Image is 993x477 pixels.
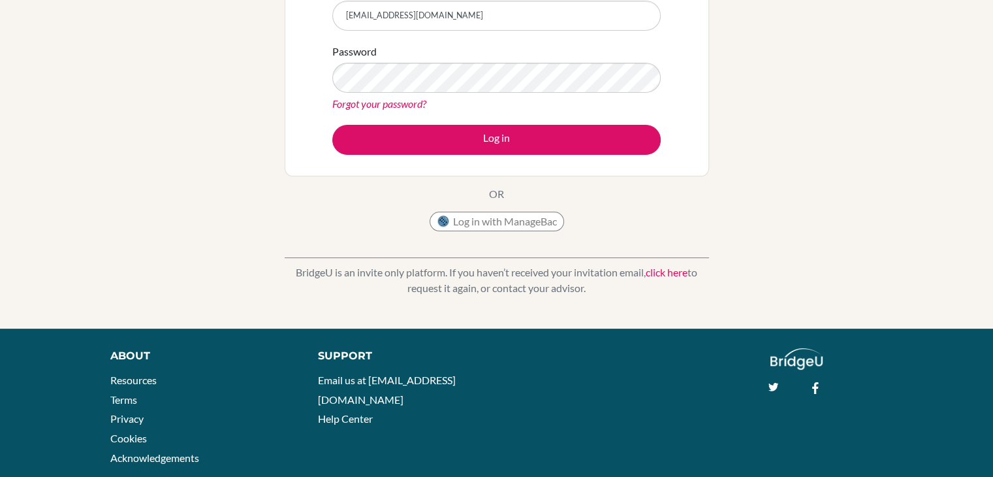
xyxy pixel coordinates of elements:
[110,452,199,464] a: Acknowledgements
[110,412,144,425] a: Privacy
[430,212,564,231] button: Log in with ManageBac
[318,348,482,364] div: Support
[110,374,157,386] a: Resources
[285,265,709,296] p: BridgeU is an invite only platform. If you haven’t received your invitation email, to request it ...
[489,186,504,202] p: OR
[318,374,456,406] a: Email us at [EMAIL_ADDRESS][DOMAIN_NAME]
[110,393,137,406] a: Terms
[318,412,373,425] a: Help Center
[110,432,147,444] a: Cookies
[332,125,661,155] button: Log in
[646,266,687,278] a: click here
[770,348,823,370] img: logo_white@2x-f4f0deed5e89b7ecb1c2cc34c3e3d731f90f0f143d5ea2071677605dd97b5244.png
[332,44,377,59] label: Password
[110,348,289,364] div: About
[332,97,426,110] a: Forgot your password?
